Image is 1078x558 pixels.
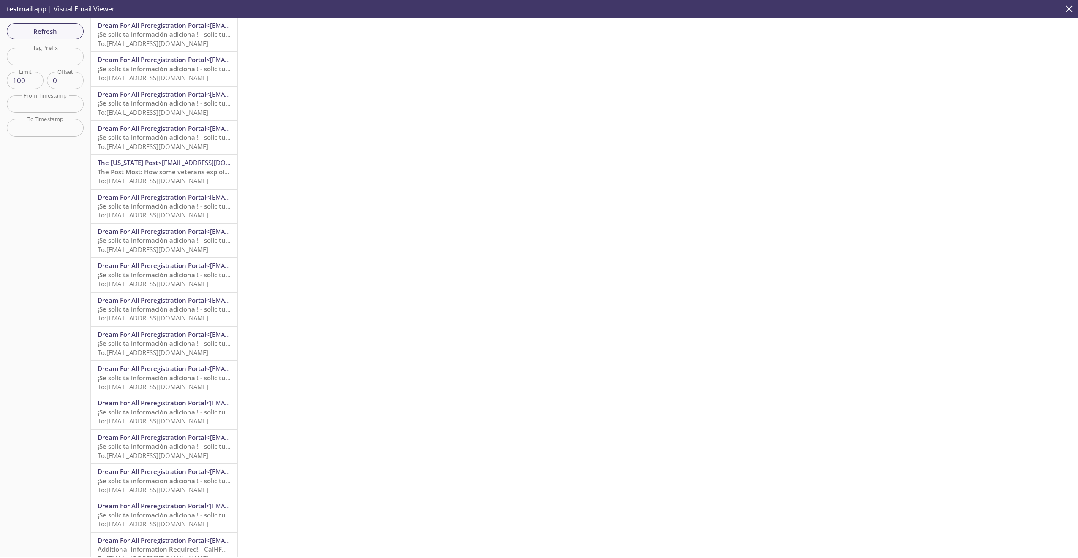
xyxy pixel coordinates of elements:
[98,467,206,476] span: Dream For All Preregistration Portal
[98,158,158,167] span: The [US_STATE] Post
[98,236,262,244] span: ¡Se solicita información adicional! - solicitud de CalHFA
[91,52,237,86] div: Dream For All Preregistration Portal<[EMAIL_ADDRESS][DOMAIN_NAME]>¡Se solicita información adicio...
[98,124,206,133] span: Dream For All Preregistration Portal
[206,364,316,373] span: <[EMAIL_ADDRESS][DOMAIN_NAME]>
[98,202,262,210] span: ¡Se solicita información adicional! - solicitud de CalHFA
[91,87,237,120] div: Dream For All Preregistration Portal<[EMAIL_ADDRESS][DOMAIN_NAME]>¡Se solicita información adicio...
[98,227,206,236] span: Dream For All Preregistration Portal
[98,296,206,304] span: Dream For All Preregistration Portal
[98,108,208,116] span: To: [EMAIL_ADDRESS][DOMAIN_NAME]
[98,485,208,494] span: To: [EMAIL_ADDRESS][DOMAIN_NAME]
[98,374,262,382] span: ¡Se solicita información adicional! - solicitud de CalHFA
[98,142,208,151] span: To: [EMAIL_ADDRESS][DOMAIN_NAME]
[98,279,208,288] span: To: [EMAIL_ADDRESS][DOMAIN_NAME]
[98,339,262,347] span: ¡Se solicita información adicional! - solicitud de CalHFA
[206,433,316,442] span: <[EMAIL_ADDRESS][DOMAIN_NAME]>
[98,65,262,73] span: ¡Se solicita información adicional! - solicitud de CalHFA
[91,361,237,395] div: Dream For All Preregistration Portal<[EMAIL_ADDRESS][DOMAIN_NAME]>¡Se solicita información adicio...
[91,18,237,51] div: Dream For All Preregistration Portal<[EMAIL_ADDRESS][DOMAIN_NAME]>¡Se solicita información adicio...
[98,21,206,30] span: Dream For All Preregistration Portal
[98,73,208,82] span: To: [EMAIL_ADDRESS][DOMAIN_NAME]
[91,327,237,360] div: Dream For All Preregistration Portal<[EMAIL_ADDRESS][DOMAIN_NAME]>¡Se solicita información adicio...
[91,121,237,154] div: Dream For All Preregistration Portal<[EMAIL_ADDRESS][DOMAIN_NAME]>¡Se solicita información adicio...
[7,23,84,39] button: Refresh
[91,190,237,223] div: Dream For All Preregistration Portal<[EMAIL_ADDRESS][DOMAIN_NAME]>¡Se solicita información adicio...
[98,305,262,313] span: ¡Se solicita información adicional! - solicitud de CalHFA
[206,55,316,64] span: <[EMAIL_ADDRESS][DOMAIN_NAME]>
[98,99,262,107] span: ¡Se solicita información adicional! - solicitud de CalHFA
[98,477,262,485] span: ¡Se solicita información adicional! - solicitud de CalHFA
[98,330,206,339] span: Dream For All Preregistration Portal
[98,30,262,38] span: ¡Se solicita información adicional! - solicitud de CalHFA
[206,398,316,407] span: <[EMAIL_ADDRESS][DOMAIN_NAME]>
[98,520,208,528] span: To: [EMAIL_ADDRESS][DOMAIN_NAME]
[98,39,208,48] span: To: [EMAIL_ADDRESS][DOMAIN_NAME]
[91,224,237,257] div: Dream For All Preregistration Portal<[EMAIL_ADDRESS][DOMAIN_NAME]>¡Se solicita información adicio...
[98,536,206,544] span: Dream For All Preregistration Portal
[98,398,206,407] span: Dream For All Preregistration Portal
[206,261,316,270] span: <[EMAIL_ADDRESS][DOMAIN_NAME]>
[98,176,208,185] span: To: [EMAIL_ADDRESS][DOMAIN_NAME]
[91,464,237,498] div: Dream For All Preregistration Portal<[EMAIL_ADDRESS][DOMAIN_NAME]>¡Se solicita información adicio...
[91,395,237,429] div: Dream For All Preregistration Portal<[EMAIL_ADDRESS][DOMAIN_NAME]>¡Se solicita información adicio...
[206,21,316,30] span: <[EMAIL_ADDRESS][DOMAIN_NAME]>
[98,168,361,176] span: The Post Most: How some veterans exploit $193 billion VA program, due to lax controls
[98,271,262,279] span: ¡Se solicita información adicional! - solicitud de CalHFA
[98,382,208,391] span: To: [EMAIL_ADDRESS][DOMAIN_NAME]
[91,258,237,292] div: Dream For All Preregistration Portal<[EMAIL_ADDRESS][DOMAIN_NAME]>¡Se solicita información adicio...
[158,158,267,167] span: <[EMAIL_ADDRESS][DOMAIN_NAME]>
[14,26,77,37] span: Refresh
[206,90,316,98] span: <[EMAIL_ADDRESS][DOMAIN_NAME]>
[98,501,206,510] span: Dream For All Preregistration Portal
[206,467,316,476] span: <[EMAIL_ADDRESS][DOMAIN_NAME]>
[98,433,206,442] span: Dream For All Preregistration Portal
[91,293,237,326] div: Dream For All Preregistration Portal<[EMAIL_ADDRESS][DOMAIN_NAME]>¡Se solicita información adicio...
[98,511,262,519] span: ¡Se solicita información adicional! - solicitud de CalHFA
[98,451,208,460] span: To: [EMAIL_ADDRESS][DOMAIN_NAME]
[98,314,208,322] span: To: [EMAIL_ADDRESS][DOMAIN_NAME]
[91,498,237,532] div: Dream For All Preregistration Portal<[EMAIL_ADDRESS][DOMAIN_NAME]>¡Se solicita información adicio...
[7,4,33,14] span: testmail
[98,442,262,450] span: ¡Se solicita información adicional! - solicitud de CalHFA
[98,245,208,254] span: To: [EMAIL_ADDRESS][DOMAIN_NAME]
[98,364,206,373] span: Dream For All Preregistration Portal
[91,155,237,189] div: The [US_STATE] Post<[EMAIL_ADDRESS][DOMAIN_NAME]>The Post Most: How some veterans exploit $193 bi...
[98,133,262,141] span: ¡Se solicita información adicional! - solicitud de CalHFA
[206,227,316,236] span: <[EMAIL_ADDRESS][DOMAIN_NAME]>
[206,501,316,510] span: <[EMAIL_ADDRESS][DOMAIN_NAME]>
[206,296,316,304] span: <[EMAIL_ADDRESS][DOMAIN_NAME]>
[206,124,316,133] span: <[EMAIL_ADDRESS][DOMAIN_NAME]>
[98,90,206,98] span: Dream For All Preregistration Portal
[98,193,206,201] span: Dream For All Preregistration Portal
[206,193,316,201] span: <[EMAIL_ADDRESS][DOMAIN_NAME]>
[98,417,208,425] span: To: [EMAIL_ADDRESS][DOMAIN_NAME]
[98,348,208,357] span: To: [EMAIL_ADDRESS][DOMAIN_NAME]
[206,536,316,544] span: <[EMAIL_ADDRESS][DOMAIN_NAME]>
[98,55,206,64] span: Dream For All Preregistration Portal
[98,211,208,219] span: To: [EMAIL_ADDRESS][DOMAIN_NAME]
[98,545,262,553] span: Additional Information Required! - CalHFA Application
[98,408,262,416] span: ¡Se solicita información adicional! - solicitud de CalHFA
[98,261,206,270] span: Dream For All Preregistration Portal
[91,430,237,463] div: Dream For All Preregistration Portal<[EMAIL_ADDRESS][DOMAIN_NAME]>¡Se solicita información adicio...
[206,330,316,339] span: <[EMAIL_ADDRESS][DOMAIN_NAME]>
